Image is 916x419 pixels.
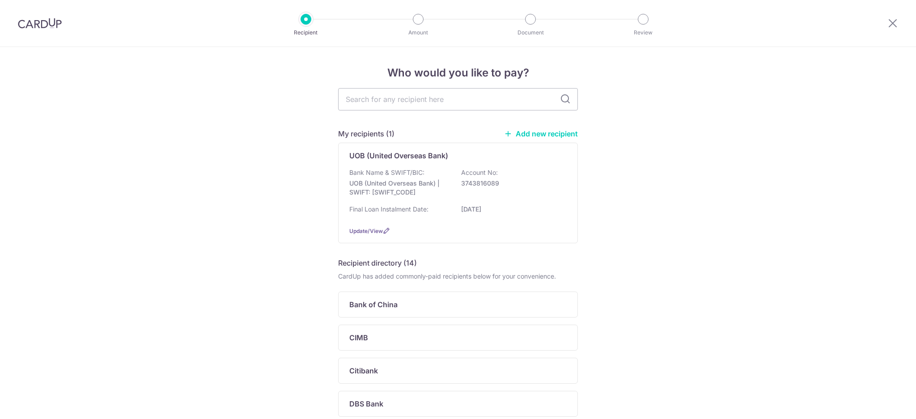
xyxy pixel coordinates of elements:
[338,128,394,139] h5: My recipients (1)
[385,28,451,37] p: Amount
[349,205,428,214] p: Final Loan Instalment Date:
[338,88,578,110] input: Search for any recipient here
[461,205,561,214] p: [DATE]
[349,365,378,376] p: Citibank
[349,299,398,310] p: Bank of China
[338,272,578,281] div: CardUp has added commonly-paid recipients below for your convenience.
[338,65,578,81] h4: Who would you like to pay?
[504,129,578,138] a: Add new recipient
[349,228,383,234] a: Update/View
[461,179,561,188] p: 3743816089
[18,18,62,29] img: CardUp
[349,150,448,161] p: UOB (United Overseas Bank)
[497,28,564,37] p: Document
[273,28,339,37] p: Recipient
[461,168,498,177] p: Account No:
[859,392,907,415] iframe: Opens a widget where you can find more information
[349,398,383,409] p: DBS Bank
[338,258,417,268] h5: Recipient directory (14)
[349,179,450,197] p: UOB (United Overseas Bank) | SWIFT: [SWIFT_CODE]
[349,332,368,343] p: CIMB
[349,168,424,177] p: Bank Name & SWIFT/BIC:
[610,28,676,37] p: Review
